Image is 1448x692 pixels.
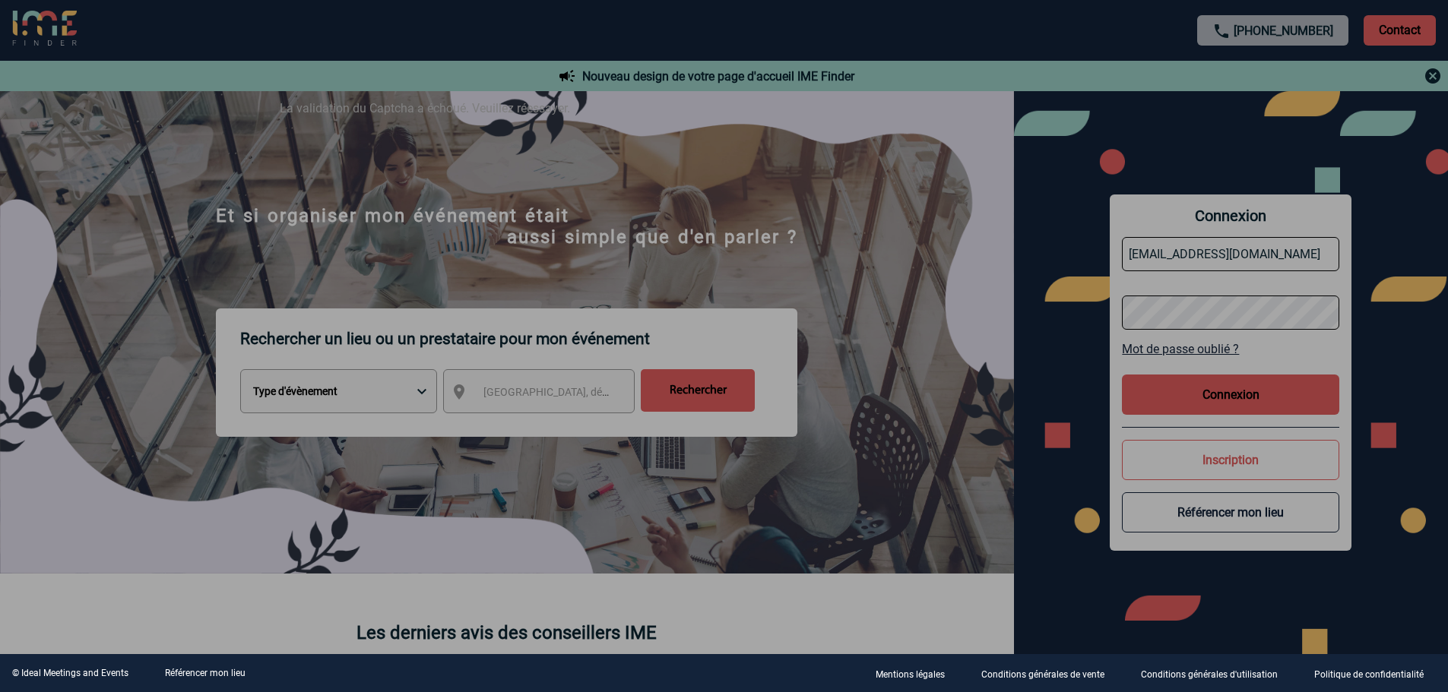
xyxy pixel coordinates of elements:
a: Mentions légales [863,666,969,681]
a: Conditions générales d'utilisation [1129,666,1302,681]
p: Conditions générales d'utilisation [1141,669,1278,680]
p: Mentions légales [876,669,945,680]
p: Politique de confidentialité [1314,669,1424,680]
a: Politique de confidentialité [1302,666,1448,681]
div: La validation du Captcha a échoué. Veuillez réessayer. [261,82,1188,154]
a: Référencer mon lieu [165,668,246,678]
p: Conditions générales de vente [981,669,1104,680]
a: Conditions générales de vente [969,666,1129,681]
div: © Ideal Meetings and Events [12,668,128,678]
